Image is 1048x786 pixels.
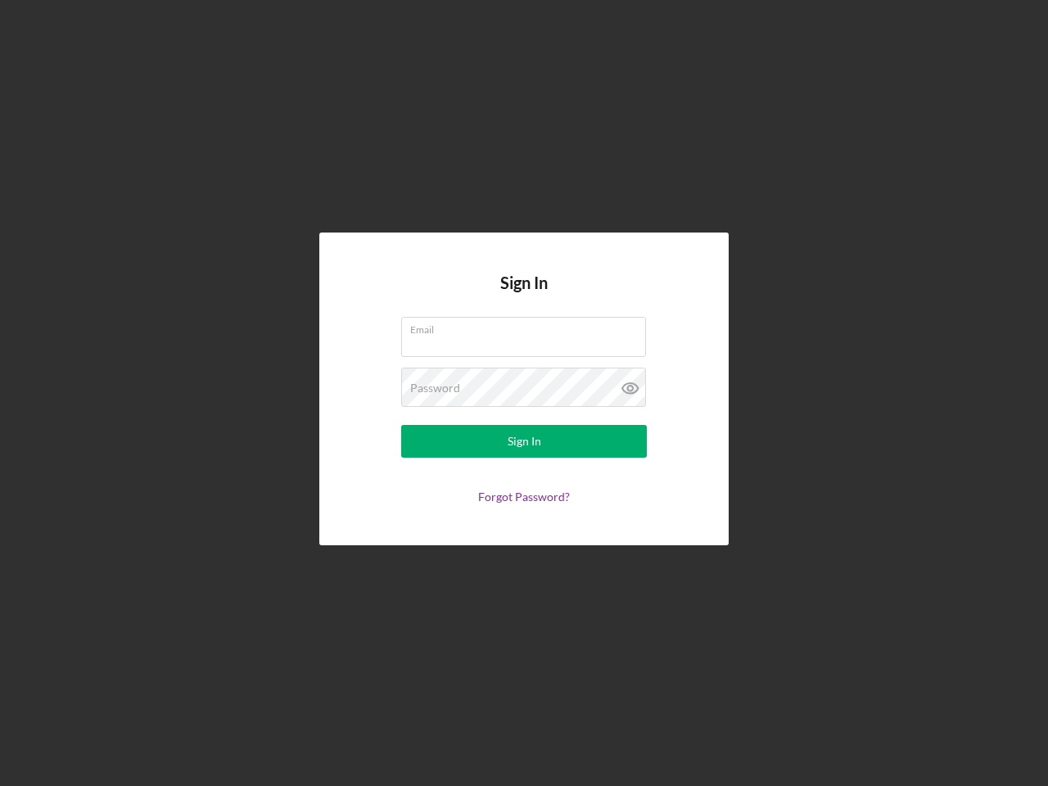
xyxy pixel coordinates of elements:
div: Sign In [508,425,541,458]
a: Forgot Password? [478,490,570,504]
button: Sign In [401,425,647,458]
label: Email [410,318,646,336]
label: Password [410,382,460,395]
h4: Sign In [500,273,548,317]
